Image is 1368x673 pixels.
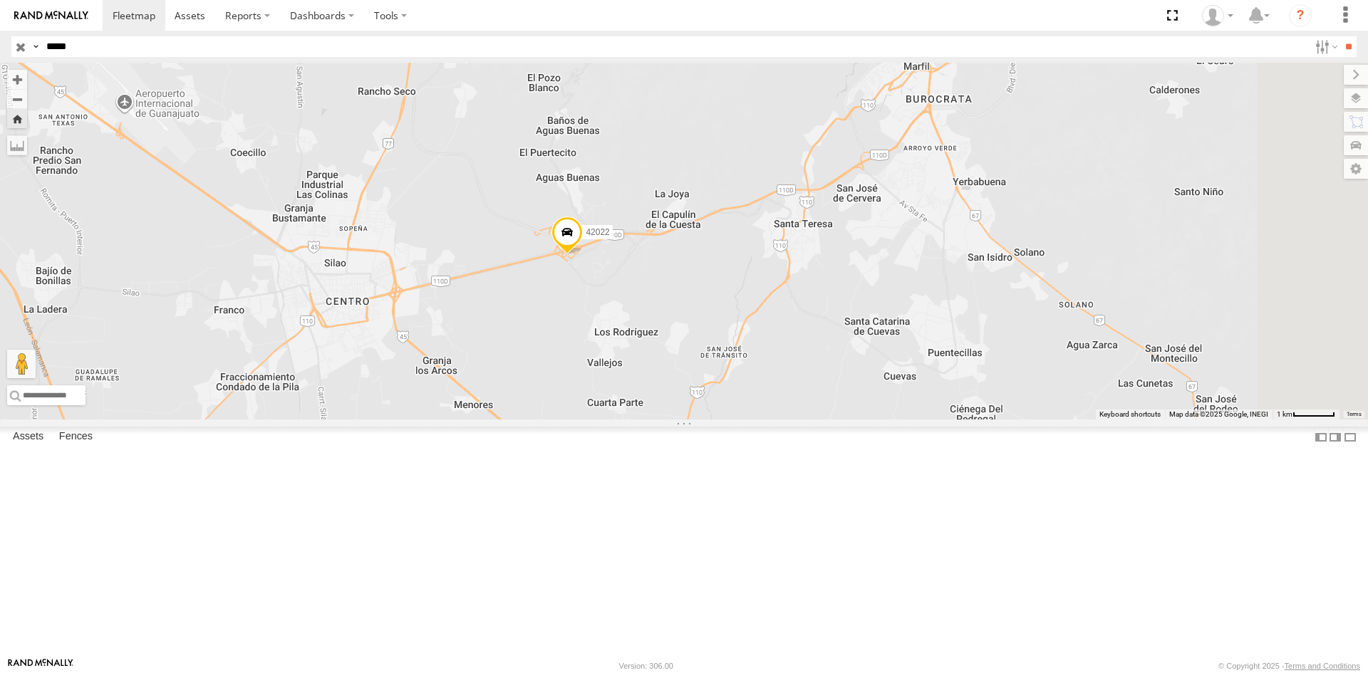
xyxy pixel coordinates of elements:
a: Visit our Website [8,659,73,673]
label: Dock Summary Table to the Left [1314,427,1328,447]
span: 1 km [1277,410,1292,418]
button: Zoom out [7,89,27,109]
i: ? [1289,4,1312,27]
a: Terms (opens in new tab) [1347,412,1362,417]
div: Juan Oropeza [1197,5,1238,26]
div: © Copyright 2025 - [1218,662,1360,670]
label: Hide Summary Table [1343,427,1357,447]
button: Drag Pegman onto the map to open Street View [7,350,36,378]
button: Map Scale: 1 km per 56 pixels [1273,409,1339,419]
button: Zoom Home [7,109,27,128]
label: Assets [6,427,51,447]
label: Map Settings [1344,159,1368,179]
span: Map data ©2025 Google, INEGI [1169,410,1268,418]
button: Zoom in [7,70,27,89]
span: 42022 [586,227,609,237]
img: rand-logo.svg [14,11,88,21]
label: Dock Summary Table to the Right [1328,427,1342,447]
label: Search Filter Options [1310,36,1340,57]
label: Fences [52,427,100,447]
label: Measure [7,135,27,155]
label: Search Query [30,36,41,57]
button: Keyboard shortcuts [1099,409,1161,419]
a: Terms and Conditions [1285,662,1360,670]
div: Version: 306.00 [619,662,673,670]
